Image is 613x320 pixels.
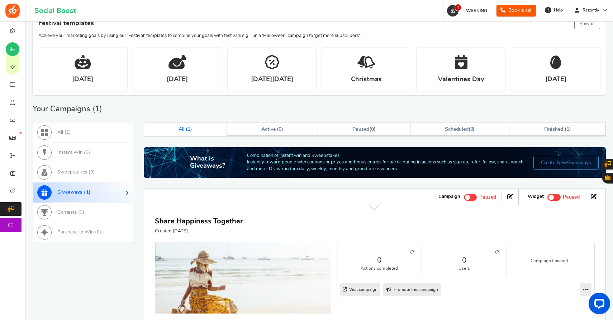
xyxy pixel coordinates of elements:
[566,127,569,132] span: 1
[72,75,93,84] strong: [DATE]
[187,127,190,132] span: 1
[57,230,101,235] span: Purchase to Win ( )
[496,5,536,17] a: Book a call
[552,7,563,13] span: Help
[429,265,499,272] small: Users
[57,210,84,215] span: Contests ( )
[155,218,243,225] a: Share Happiness Together
[86,150,89,155] span: 0
[57,150,90,155] span: Instant Win ( )
[20,132,22,134] em: New
[5,4,20,18] img: Social Boost
[33,105,102,112] h2: Your Campaigns ( )
[352,127,376,132] span: ( )
[352,127,369,132] span: Paused
[383,283,441,296] a: Promote this campaign
[34,7,76,15] h1: Social Boost
[605,175,610,180] span: Gratisfaction
[167,75,188,84] strong: [DATE]
[528,194,544,200] strong: Widget
[190,156,236,170] h2: What is Giveaways?
[514,258,585,264] small: Campaign finished
[57,170,95,175] span: Sweepstakes ( )
[38,17,600,31] h4: Festival templates
[279,127,281,132] span: 0
[455,4,461,11] span: 1
[429,255,499,265] a: 0
[179,127,192,132] span: All ( )
[97,230,100,235] span: 0
[580,7,602,13] span: Rezortly
[438,75,484,84] strong: Valentines Day
[602,173,613,184] button: Gratisfaction
[371,127,374,132] span: 0
[57,190,91,195] span: Giveaways ( )
[340,283,380,296] a: Visit campaign
[251,75,293,84] strong: [DATE][DATE]
[563,195,580,200] span: Paused
[445,127,475,132] span: ( )
[86,190,89,195] span: 1
[90,170,94,175] span: 0
[155,228,243,235] p: Created [DATE]
[470,127,473,132] span: 0
[542,4,566,16] a: Help
[583,290,613,320] iframe: LiveChat chat widget
[344,255,414,265] a: 0
[261,127,284,132] span: Active ( )
[38,33,600,39] p: Achieve your marketing goals by using our 'Festival' templates to combine your goals with festiva...
[544,127,571,132] span: Finished ( )
[344,265,414,272] small: Actions completed
[445,127,469,132] span: Scheduled
[567,160,591,165] span: Giveaways
[466,9,487,13] span: WARNING
[66,130,70,135] span: 1
[438,194,460,200] strong: Campaign
[351,75,382,84] strong: Christmas
[57,130,71,135] span: All ( )
[247,153,524,172] p: Combination of Instant win and Sweepstakes Instantly reward people with coupons or prizes and bon...
[545,75,566,84] strong: [DATE]
[80,210,83,215] span: 0
[522,193,585,201] li: Widget activated
[574,18,600,29] button: View all
[533,156,599,170] a: Create NewGiveaways
[95,105,100,113] span: 1
[446,5,491,17] a: 1 WARNING
[479,195,496,200] span: Paused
